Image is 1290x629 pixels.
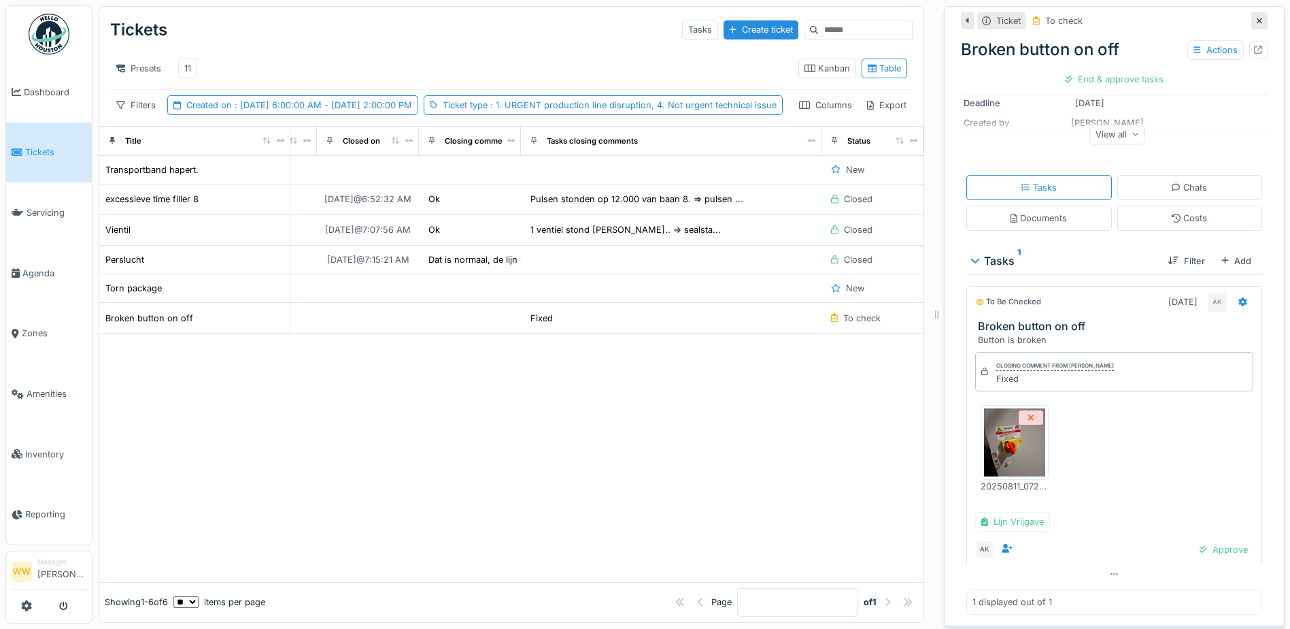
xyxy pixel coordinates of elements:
[105,282,162,295] div: Torn package
[996,361,1114,371] div: Closing comment from [PERSON_NAME]
[964,97,1066,110] div: Deadline
[547,135,638,147] div: Tasks closing comments
[682,20,718,39] div: Tasks
[37,557,86,586] li: [PERSON_NAME]
[1011,212,1067,225] div: Documents
[173,596,265,609] div: items per page
[1172,181,1207,194] div: Chats
[105,193,199,206] div: excessieve time filler 8
[6,304,92,364] a: Zones
[793,95,858,115] div: Columns
[184,62,191,75] div: 11
[324,193,411,206] div: [DATE] @ 6:52:32 AM
[1045,14,1083,27] div: To check
[724,20,798,39] div: Create ticket
[975,512,1050,532] div: Lijn Vrijgave
[864,596,877,609] strong: of 1
[325,223,411,236] div: [DATE] @ 7:07:56 AM
[6,485,92,545] a: Reporting
[961,37,1268,62] div: Broken button on off
[1194,541,1253,559] div: Approve
[327,253,409,266] div: [DATE] @ 7:15:21 AM
[975,296,1041,308] div: To be checked
[978,320,1256,333] h3: Broken button on off
[110,59,167,78] div: Presets
[1021,181,1057,194] div: Tasks
[428,223,440,236] div: Ok
[530,193,743,206] div: Pulsen stonden op 12.000 van baan 8. => pulsen ...
[1208,293,1227,312] div: AK
[1059,70,1169,88] div: End & approve tasks
[25,448,86,461] span: Inventory
[22,327,86,340] span: Zones
[996,14,1021,27] div: Ticket
[443,99,777,112] div: Ticket type
[981,480,1049,493] div: 20250811_072334.jpg
[428,193,440,206] div: Ok
[105,223,131,236] div: Vientil
[843,312,881,325] div: To check
[804,62,850,75] div: Kanban
[186,99,412,112] div: Created on
[975,540,994,559] div: AK
[972,253,1157,269] div: Tasks
[1187,40,1244,60] div: Actions
[445,135,510,147] div: Closing comment
[37,557,86,567] div: Manager
[25,508,86,521] span: Reporting
[27,387,86,400] span: Amenities
[110,95,162,115] div: Filters
[846,282,864,295] div: New
[29,14,69,54] img: Badge_color-CXgf-gQk.svg
[1216,252,1257,270] div: Add
[12,562,32,582] li: WW
[25,146,86,159] span: Tickets
[105,596,168,609] div: Showing 1 - 6 of 6
[1168,295,1198,308] div: [DATE]
[105,253,144,266] div: Perslucht
[1089,125,1145,144] div: View all
[6,182,92,243] a: Servicing
[844,193,872,206] div: Closed
[22,267,86,280] span: Agenda
[1075,97,1104,110] div: [DATE]
[984,408,1045,477] img: va3rmutran29zeee40ck1m0qp5pb
[343,135,380,147] div: Closed on
[530,312,553,325] div: Fixed
[861,95,913,115] div: Export
[125,135,141,147] div: Title
[6,123,92,183] a: Tickets
[1163,252,1210,270] div: Filter
[232,100,412,110] span: : [DATE] 6:00:00 AM - [DATE] 2:00:00 PM
[846,163,864,176] div: New
[868,62,901,75] div: Table
[110,12,167,48] div: Tickets
[105,312,193,325] div: Broken button on off
[844,223,872,236] div: Closed
[972,596,1052,609] div: 1 displayed out of 1
[12,557,86,590] a: WW Manager[PERSON_NAME]
[1172,212,1207,225] div: Costs
[428,253,588,266] div: Dat is normaal, de lijn is nog niet klaar.
[105,163,199,176] div: Transportband hapert.
[996,372,1114,385] div: Fixed
[847,135,870,147] div: Status
[488,100,777,110] span: : 1. URGENT production line disruption, 4. Not urgent technical issue
[6,364,92,424] a: Amenities
[6,424,92,485] a: Inventory
[24,86,86,99] span: Dashboard
[27,206,86,219] span: Servicing
[978,334,1256,346] div: Button is broken
[530,223,721,236] div: 1 ventiel stond [PERSON_NAME].. => sealsta...
[6,243,92,304] a: Agenda
[711,596,732,609] div: Page
[1017,253,1021,269] sup: 1
[6,62,92,123] a: Dashboard
[844,253,872,266] div: Closed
